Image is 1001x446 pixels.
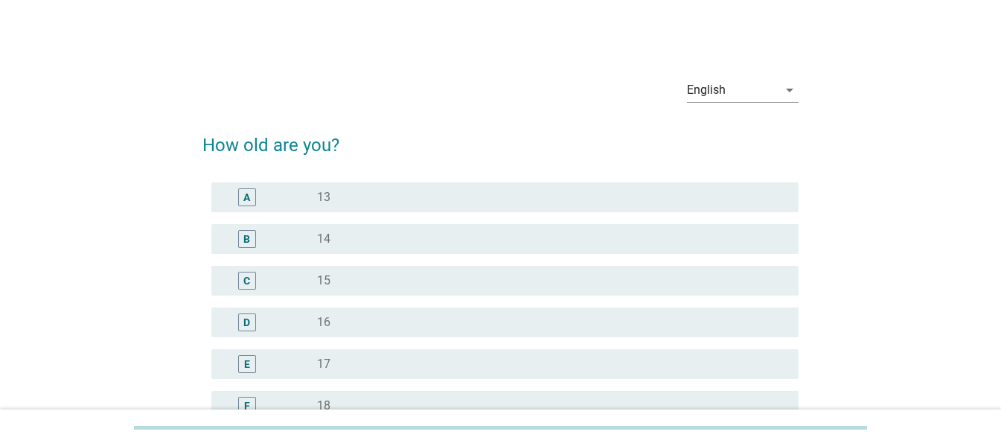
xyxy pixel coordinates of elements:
[317,398,330,413] label: 18
[202,117,799,159] h2: How old are you?
[243,314,250,330] div: D
[781,81,799,99] i: arrow_drop_down
[317,190,330,205] label: 13
[243,273,250,288] div: C
[243,231,250,246] div: B
[317,357,330,372] label: 17
[317,315,330,330] label: 16
[687,83,726,97] div: English
[317,232,330,246] label: 14
[244,356,250,372] div: E
[244,398,250,413] div: F
[243,189,250,205] div: A
[317,273,330,288] label: 15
